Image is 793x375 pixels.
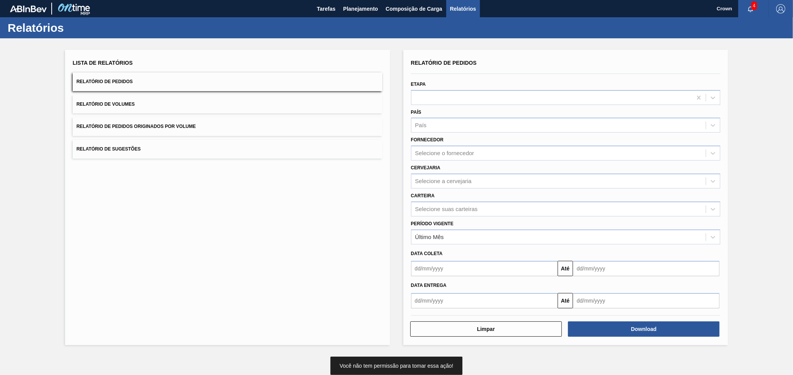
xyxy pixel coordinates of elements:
span: Você não tem permissão para tomar essa ação! [339,363,453,369]
button: Limpar [410,321,562,337]
button: Notificações [738,3,763,14]
span: Relatório de Pedidos [77,79,133,84]
button: Relatório de Sugestões [73,140,382,159]
label: Carteira [411,193,435,198]
div: Selecione o fornecedor [415,150,474,157]
button: Até [558,261,573,276]
div: Selecione a cervejaria [415,178,472,184]
img: Logout [776,4,785,13]
button: Relatório de Volumes [73,95,382,114]
span: 4 [751,2,757,10]
h1: Relatórios [8,23,144,32]
button: Relatório de Pedidos [73,72,382,91]
span: Relatório de Pedidos Originados por Volume [77,124,196,129]
span: Planejamento [343,4,378,13]
span: Composição de Carga [386,4,442,13]
button: Até [558,293,573,308]
div: Último Mês [415,234,444,240]
input: dd/mm/yyyy [573,261,720,276]
input: dd/mm/yyyy [411,261,558,276]
img: TNhmsLtSVTkK8tSr43FrP2fwEKptu5GPRR3wAAAABJRU5ErkJggg== [10,5,47,12]
span: Relatório de Pedidos [411,60,477,66]
span: Data coleta [411,251,443,256]
button: Relatório de Pedidos Originados por Volume [73,117,382,136]
button: Download [568,321,720,337]
input: dd/mm/yyyy [573,293,720,308]
span: Data entrega [411,283,447,288]
input: dd/mm/yyyy [411,293,558,308]
span: Tarefas [317,4,336,13]
div: País [415,122,427,129]
label: Cervejaria [411,165,441,170]
label: Período Vigente [411,221,454,226]
span: Lista de Relatórios [73,60,133,66]
span: Relatório de Volumes [77,102,135,107]
label: Etapa [411,82,426,87]
span: Relatório de Sugestões [77,146,141,152]
div: Selecione suas carteiras [415,206,478,212]
label: País [411,110,421,115]
label: Fornecedor [411,137,444,142]
span: Relatórios [450,4,476,13]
